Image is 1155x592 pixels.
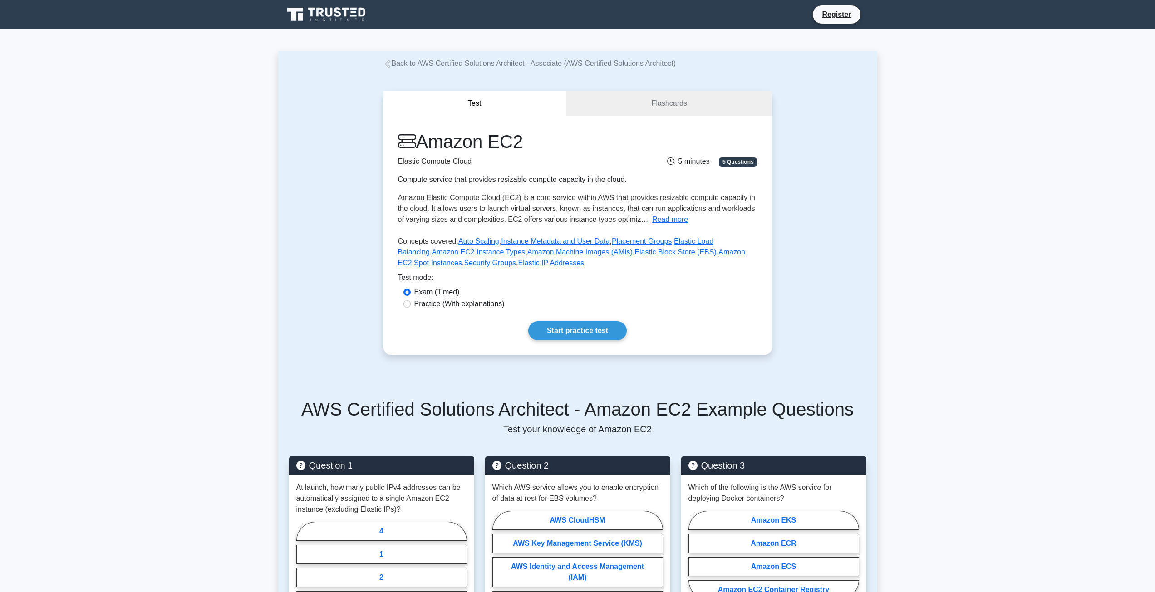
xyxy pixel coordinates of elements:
[398,272,757,287] div: Test mode:
[296,568,467,587] label: 2
[688,534,859,553] label: Amazon ECR
[296,545,467,564] label: 1
[432,248,525,256] a: Amazon EC2 Instance Types
[719,157,757,166] span: 5 Questions
[289,398,866,420] h5: AWS Certified Solutions Architect - Amazon EC2 Example Questions
[528,321,627,340] a: Start practice test
[296,522,467,541] label: 4
[458,237,499,245] a: Auto Scaling
[634,248,717,256] a: Elastic Block Store (EBS)
[398,194,755,223] span: Amazon Elastic Compute Cloud (EC2) is a core service within AWS that provides resizable compute c...
[527,248,633,256] a: Amazon Machine Images (AMIs)
[383,91,567,117] button: Test
[688,511,859,530] label: Amazon EKS
[688,557,859,576] label: Amazon ECS
[492,557,663,587] label: AWS Identity and Access Management (IAM)
[492,482,663,504] p: Which AWS service allows you to enable encryption of data at rest for EBS volumes?
[518,259,585,267] a: Elastic IP Addresses
[398,131,634,152] h1: Amazon EC2
[816,9,856,20] a: Register
[383,59,676,67] a: Back to AWS Certified Solutions Architect - Associate (AWS Certified Solutions Architect)
[492,534,663,553] label: AWS Key Management Service (KMS)
[667,157,709,165] span: 5 minutes
[398,174,634,185] div: Compute service that provides resizable compute capacity in the cloud.
[414,287,460,298] label: Exam (Timed)
[289,424,866,435] p: Test your knowledge of Amazon EC2
[688,482,859,504] p: Which of the following is the AWS service for deploying Docker containers?
[492,511,663,530] label: AWS CloudHSM
[398,236,757,272] p: Concepts covered: , , , , , , , , ,
[414,298,505,309] label: Practice (With explanations)
[296,460,467,471] h5: Question 1
[566,91,772,117] a: Flashcards
[652,214,688,225] button: Read more
[464,259,516,267] a: Security Groups
[501,237,609,245] a: Instance Metadata and User Data
[688,460,859,471] h5: Question 3
[612,237,672,245] a: Placement Groups
[398,156,634,167] p: Elastic Compute Cloud
[492,460,663,471] h5: Question 2
[296,482,467,515] p: At launch, how many public IPv4 addresses can be automatically assigned to a single Amazon EC2 in...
